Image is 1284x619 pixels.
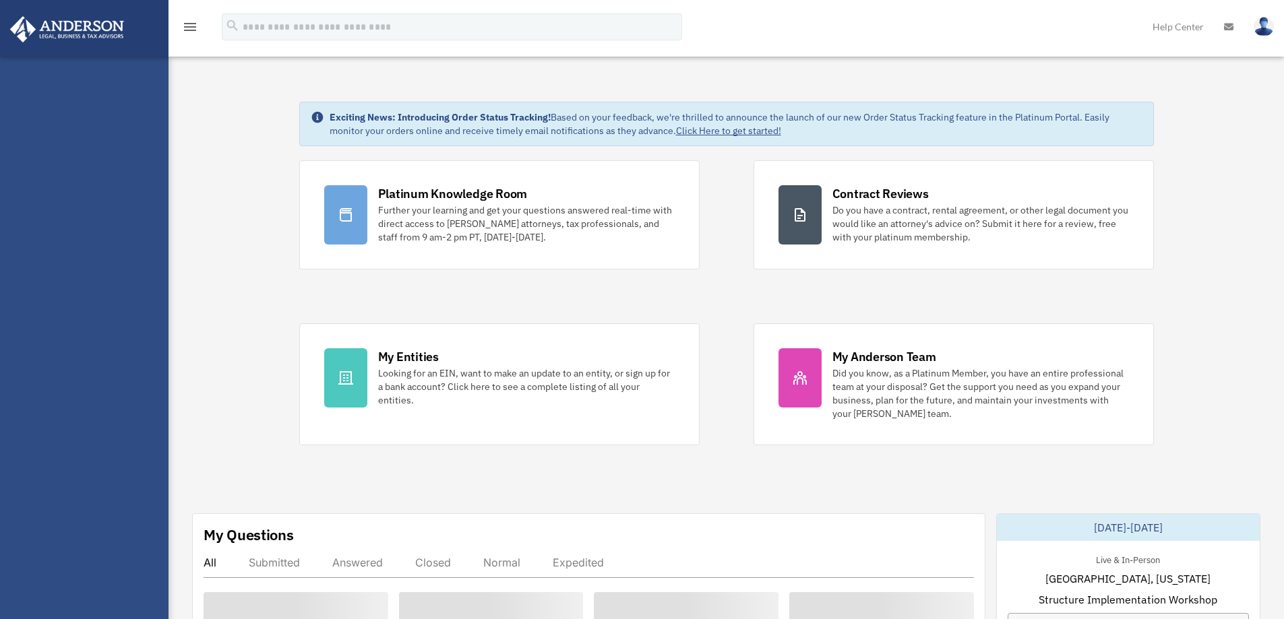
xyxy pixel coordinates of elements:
[483,556,520,569] div: Normal
[415,556,451,569] div: Closed
[1254,17,1274,36] img: User Pic
[182,24,198,35] a: menu
[204,556,216,569] div: All
[1039,591,1217,608] span: Structure Implementation Workshop
[997,514,1260,541] div: [DATE]-[DATE]
[6,16,128,42] img: Anderson Advisors Platinum Portal
[299,160,700,269] a: Platinum Knowledge Room Further your learning and get your questions answered real-time with dire...
[225,18,240,33] i: search
[832,366,1129,420] div: Did you know, as a Platinum Member, you have an entire professional team at your disposal? Get th...
[754,160,1154,269] a: Contract Reviews Do you have a contract, rental agreement, or other legal document you would like...
[330,111,551,123] strong: Exciting News: Introducing Order Status Tracking!
[378,185,528,202] div: Platinum Knowledge Room
[1085,552,1171,566] div: Live & In-Person
[832,185,929,202] div: Contract Reviews
[832,348,936,365] div: My Anderson Team
[832,203,1129,244] div: Do you have a contract, rental agreement, or other legal document you would like an attorney's ad...
[754,323,1154,445] a: My Anderson Team Did you know, as a Platinum Member, you have an entire professional team at your...
[378,203,675,244] div: Further your learning and get your questions answered real-time with direct access to [PERSON_NAM...
[676,125,781,137] a: Click Here to get started!
[249,556,300,569] div: Submitted
[553,556,604,569] div: Expedited
[378,348,439,365] div: My Entities
[1045,571,1211,587] span: [GEOGRAPHIC_DATA], [US_STATE]
[330,110,1142,137] div: Based on your feedback, we're thrilled to announce the launch of our new Order Status Tracking fe...
[299,323,700,445] a: My Entities Looking for an EIN, want to make an update to an entity, or sign up for a bank accoun...
[332,556,383,569] div: Answered
[378,366,675,407] div: Looking for an EIN, want to make an update to an entity, or sign up for a bank account? Click her...
[204,525,294,545] div: My Questions
[182,19,198,35] i: menu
